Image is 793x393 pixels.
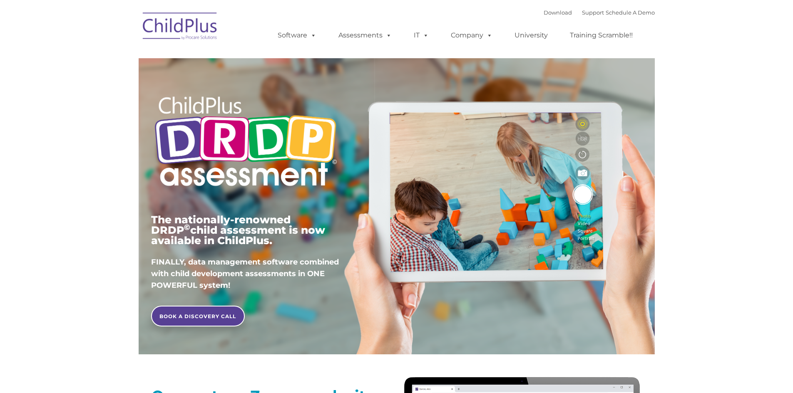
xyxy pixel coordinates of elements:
span: The nationally-renowned DRDP child assessment is now available in ChildPlus. [151,213,325,247]
a: Assessments [330,27,400,44]
a: Schedule A Demo [606,9,655,16]
img: ChildPlus by Procare Solutions [139,7,222,48]
a: Software [269,27,325,44]
a: BOOK A DISCOVERY CALL [151,306,245,326]
font: | [544,9,655,16]
a: IT [405,27,437,44]
img: Copyright - DRDP Logo Light [151,85,340,200]
a: Support [582,9,604,16]
a: Download [544,9,572,16]
span: FINALLY, data management software combined with child development assessments in ONE POWERFUL sys... [151,257,339,290]
a: Training Scramble!! [562,27,641,44]
sup: © [184,222,190,232]
a: Company [442,27,501,44]
a: University [506,27,556,44]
